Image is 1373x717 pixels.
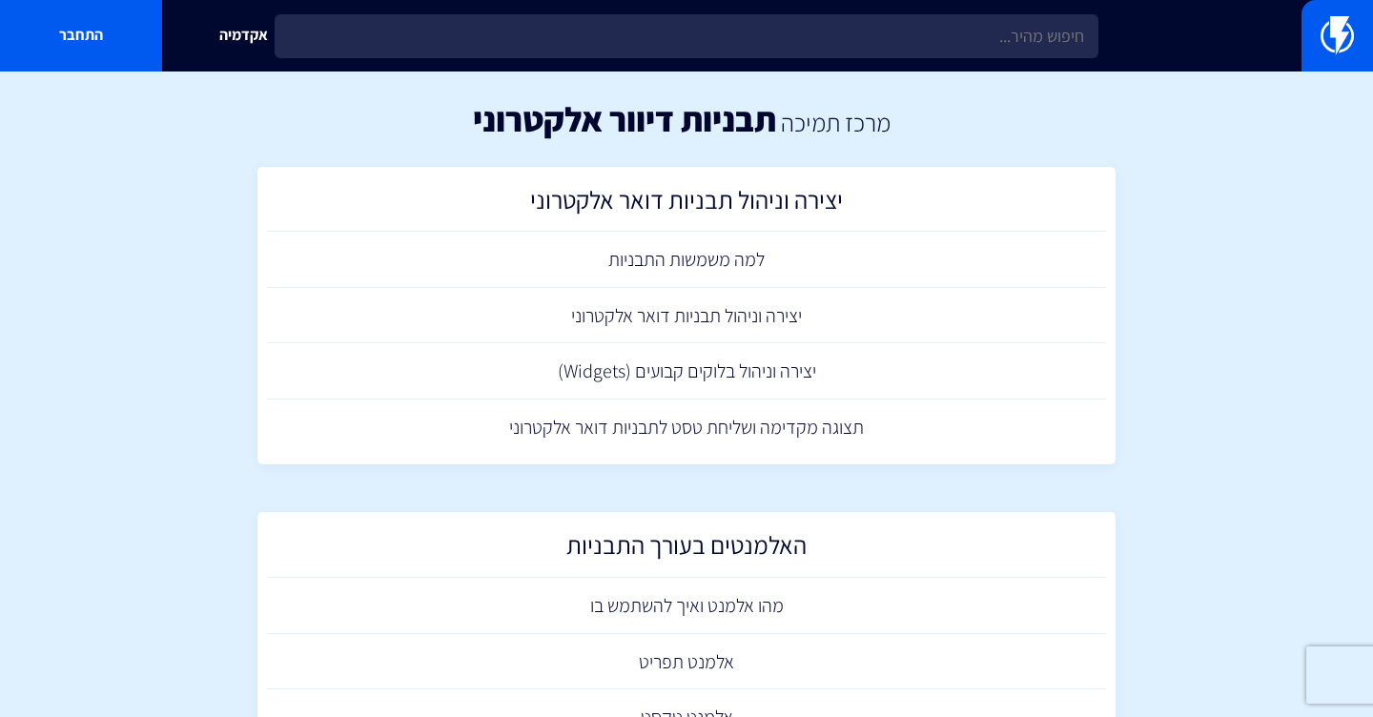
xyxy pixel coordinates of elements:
[267,578,1106,634] a: מהו אלמנט ואיך להשתמש בו
[275,14,1098,58] input: חיפוש מהיר...
[267,232,1106,288] a: למה משמשות התבניות
[473,100,776,138] h1: תבניות דיוור אלקטרוני
[781,106,891,138] a: מרכז תמיכה
[277,186,1096,223] h2: יצירה וניהול תבניות דואר אלקטרוני
[267,522,1106,578] a: האלמנטים בעורך התבניות
[267,176,1106,233] a: יצירה וניהול תבניות דואר אלקטרוני
[267,634,1106,690] a: אלמנט תפריט
[267,343,1106,399] a: יצירה וניהול בלוקים קבועים (Widgets)
[267,399,1106,456] a: תצוגה מקדימה ושליחת טסט לתבניות דואר אלקטרוני
[267,288,1106,344] a: יצירה וניהול תבניות דואר אלקטרוני
[277,531,1096,568] h2: האלמנטים בעורך התבניות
